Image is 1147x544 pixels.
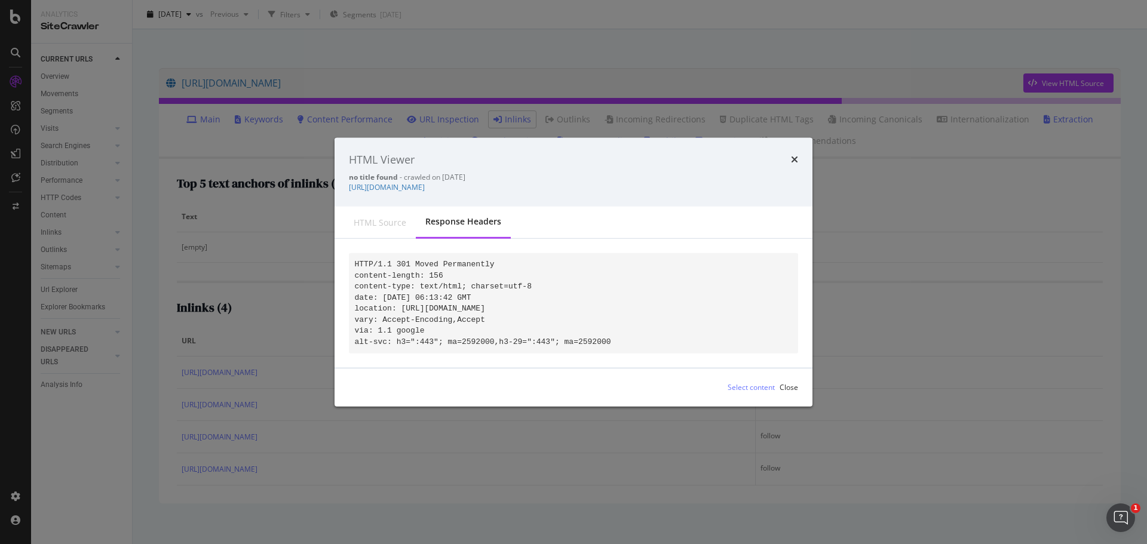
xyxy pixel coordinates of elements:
[349,172,398,182] strong: no title found
[354,217,406,229] div: HTML source
[335,137,812,406] div: modal
[349,172,798,182] div: - crawled on [DATE]
[355,260,611,346] code: HTTP/1.1 301 Moved Permanently content-length: 156 content-type: text/html; charset=utf-8 date: [...
[780,382,798,392] div: Close
[1131,503,1140,513] span: 1
[780,378,798,397] button: Close
[425,216,501,228] div: Response Headers
[349,152,415,167] div: HTML Viewer
[349,182,425,192] a: [URL][DOMAIN_NAME]
[718,378,775,397] button: Select content
[1106,503,1135,532] iframe: Intercom live chat
[728,382,775,392] div: Select content
[791,152,798,167] div: times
